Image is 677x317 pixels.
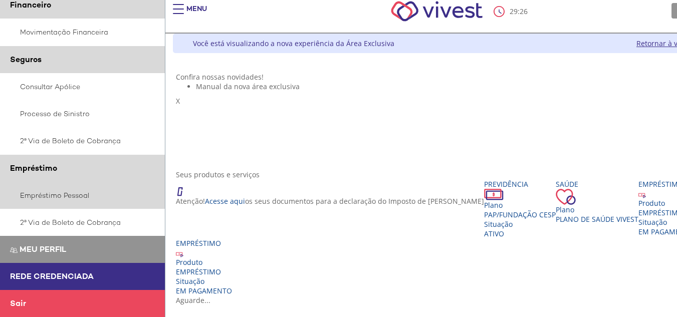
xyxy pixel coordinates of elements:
div: Saúde [556,179,638,189]
span: Seguros [10,54,42,65]
span: 29 [510,7,518,16]
span: EM PAGAMENTO [176,286,232,295]
div: Previdência [484,179,556,189]
span: Empréstimo [10,163,57,173]
span: Sair [10,298,26,308]
img: ico_dinheiro.png [484,189,504,200]
p: Atenção! os seus documentos para a declaração do Imposto de [PERSON_NAME] [176,196,484,206]
div: Empréstimo [176,238,232,248]
div: Plano [484,200,556,210]
a: Empréstimo Produto EMPRÉSTIMO Situação EM PAGAMENTO [176,238,232,295]
img: ico_emprestimo.svg [638,191,646,198]
div: Situação [484,219,556,229]
img: Meu perfil [10,246,18,254]
div: : [494,6,530,17]
div: Plano [556,205,638,214]
img: ico_emprestimo.svg [176,250,183,257]
div: Situação [176,276,232,286]
span: Meu perfil [20,244,66,254]
div: Você está visualizando a nova experiência da Área Exclusiva [193,39,394,48]
span: Rede Credenciada [10,271,94,281]
a: Previdência PlanoPAP/Fundação CESP SituaçãoAtivo [484,179,556,238]
img: ico_coracao.png [556,189,576,205]
span: PAP/Fundação CESP [484,210,556,219]
span: Ativo [484,229,504,238]
span: X [176,96,180,106]
div: EMPRÉSTIMO [176,267,232,276]
a: Acesse aqui [205,196,245,206]
span: 26 [520,7,528,16]
img: ico_atencao.png [176,179,193,196]
a: Saúde PlanoPlano de Saúde VIVEST [556,179,638,224]
div: Menu [186,4,207,24]
div: Produto [176,257,232,267]
span: Manual da nova área exclusiva [196,82,300,91]
span: Plano de Saúde VIVEST [556,214,638,224]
